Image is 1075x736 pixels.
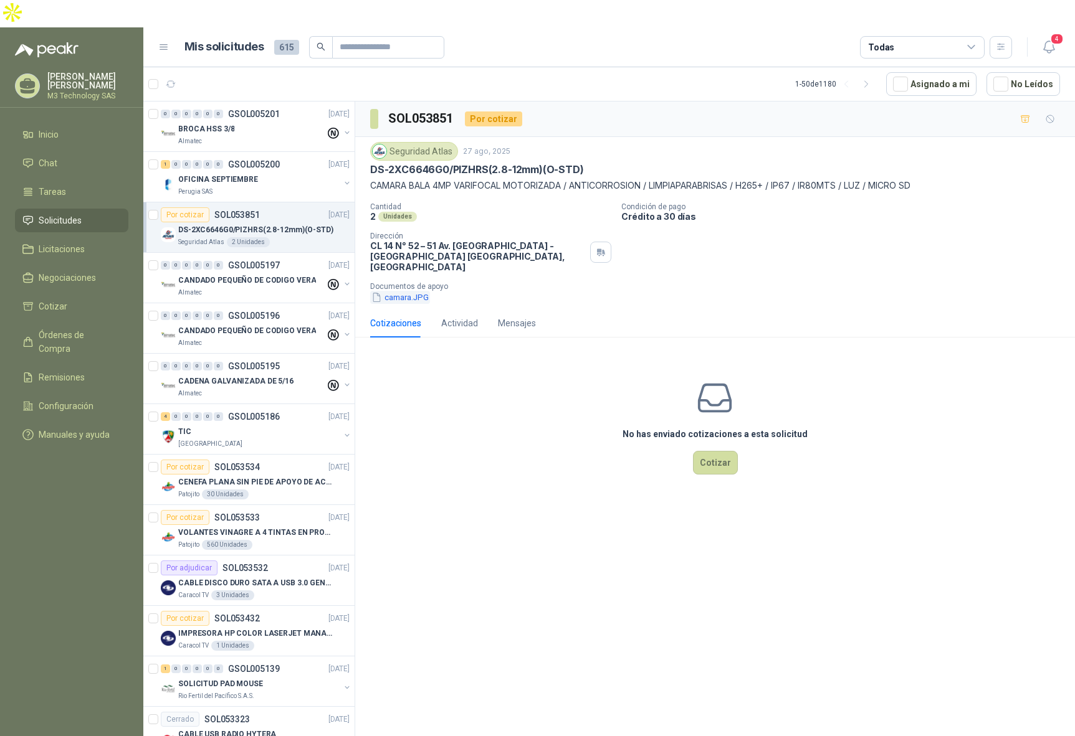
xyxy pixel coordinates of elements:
[373,144,386,158] img: Company Logo
[178,288,202,298] p: Almatec
[161,631,176,646] img: Company Logo
[182,110,191,118] div: 0
[193,664,202,673] div: 0
[214,412,223,421] div: 0
[228,362,280,370] p: GSOL005195
[214,311,223,320] div: 0
[39,242,85,256] span: Licitaciones
[203,110,213,118] div: 0
[203,362,213,370] div: 0
[370,163,584,176] p: DS-2XC6646G0/PIZHRS(2.8-12mm)(O-STD)
[143,555,355,606] a: Por adjudicarSOL053532[DATE] Company LogoCABLE DISCO DURO SATA A USB 3.0 GENERICOCaracol TV3 Unid...
[228,110,280,118] p: GSOL005201
[47,72,128,90] p: [PERSON_NAME] [PERSON_NAME]
[370,316,421,330] div: Cotizaciones
[161,106,352,146] a: 0 0 0 0 0 0 GSOL005201[DATE] Company LogoBROCA HSS 3/8Almatec
[328,260,350,271] p: [DATE]
[161,110,170,118] div: 0
[182,412,191,421] div: 0
[161,409,352,449] a: 4 0 0 0 0 0 GSOL005186[DATE] Company LogoTIC[GEOGRAPHIC_DATA]
[214,664,223,673] div: 0
[370,202,611,211] p: Cantidad
[15,209,128,232] a: Solicitudes
[39,300,67,313] span: Cotizar
[193,110,202,118] div: 0
[184,38,264,56] h1: Mis solicitudes
[39,271,96,285] span: Negociaciones
[328,361,350,372] p: [DATE]
[39,370,85,384] span: Remisiones
[328,209,350,221] p: [DATE]
[795,74,876,94] div: 1 - 50 de 1180
[621,211,1070,222] p: Crédito a 30 días
[39,185,66,199] span: Tareas
[182,311,191,320] div: 0
[203,412,213,421] div: 0
[203,261,213,270] div: 0
[370,142,458,161] div: Seguridad Atlas
[214,160,223,169] div: 0
[171,110,181,118] div: 0
[143,202,355,253] a: Por cotizarSOL053851[DATE] Company LogoDS-2XC6646G0/PIZHRS(2.8-12mm)(O-STD)Seguridad Atlas2 Unidades
[370,240,585,272] p: CL 14 N° 52 – 51 Av. [GEOGRAPHIC_DATA] - [GEOGRAPHIC_DATA] [GEOGRAPHIC_DATA] , [GEOGRAPHIC_DATA]
[161,479,176,494] img: Company Logo
[228,311,280,320] p: GSOL005196
[15,237,128,261] a: Licitaciones
[203,160,213,169] div: 0
[171,664,181,673] div: 0
[39,214,82,227] span: Solicitudes
[143,455,355,505] a: Por cotizarSOL053534[DATE] Company LogoCENEFA PLANA SIN PIE DE APOYO DE ACUERDO A LA IMAGEN ADJUN...
[178,577,333,589] p: CABLE DISCO DURO SATA A USB 3.0 GENERICO
[39,156,57,170] span: Chat
[161,160,170,169] div: 1
[161,429,176,444] img: Company Logo
[182,664,191,673] div: 0
[39,128,59,141] span: Inicio
[161,328,176,343] img: Company Logo
[274,40,299,55] span: 615
[328,159,350,171] p: [DATE]
[328,562,350,574] p: [DATE]
[228,160,280,169] p: GSOL005200
[202,540,252,550] div: 560 Unidades
[178,123,234,135] p: BROCA HSS 3/8
[228,261,280,270] p: GSOL005197
[178,439,242,449] p: [GEOGRAPHIC_DATA]
[47,92,128,100] p: M3 Technology SAS
[15,42,79,57] img: Logo peakr
[178,174,258,186] p: OFICINA SEPTIEMBRE
[214,261,223,270] div: 0
[987,72,1060,96] button: No Leídos
[161,611,209,626] div: Por cotizar
[143,606,355,656] a: Por cotizarSOL053432[DATE] Company LogoIMPRESORA HP COLOR LASERJET MANAGED E45028DNCaracol TV1 Un...
[15,123,128,146] a: Inicio
[214,614,260,623] p: SOL053432
[317,42,325,51] span: search
[161,580,176,595] img: Company Logo
[161,379,176,394] img: Company Logo
[328,411,350,423] p: [DATE]
[143,505,355,555] a: Por cotizarSOL053533[DATE] Company LogoVOLANTES VINAGRE A 4 TINTAS EN PROPALCOTE VER ARCHIVO ADJU...
[15,180,128,204] a: Tareas
[171,412,181,421] div: 0
[204,715,250,724] p: SOL053323
[1050,33,1064,45] span: 4
[623,427,808,441] h3: No has enviado cotizaciones a esta solicitud
[15,394,128,418] a: Configuración
[161,661,352,701] a: 1 0 0 0 0 0 GSOL005139[DATE] Company LogoSOLICITUD PAD MOUSERio Fertil del Pacífico S.A.S.
[178,187,213,197] p: Perugia SAS
[171,160,181,169] div: 0
[227,237,270,247] div: 2 Unidades
[214,362,223,370] div: 0
[328,714,350,725] p: [DATE]
[161,664,170,673] div: 1
[693,451,738,474] button: Cotizar
[211,641,254,651] div: 1 Unidades
[328,310,350,322] p: [DATE]
[214,463,260,471] p: SOL053534
[161,177,176,192] img: Company Logo
[178,224,333,236] p: DS-2XC6646G0/PIZHRS(2.8-12mm)(O-STD)
[178,540,199,550] p: Patojito
[161,560,217,575] div: Por adjudicar
[161,681,176,696] img: Company Logo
